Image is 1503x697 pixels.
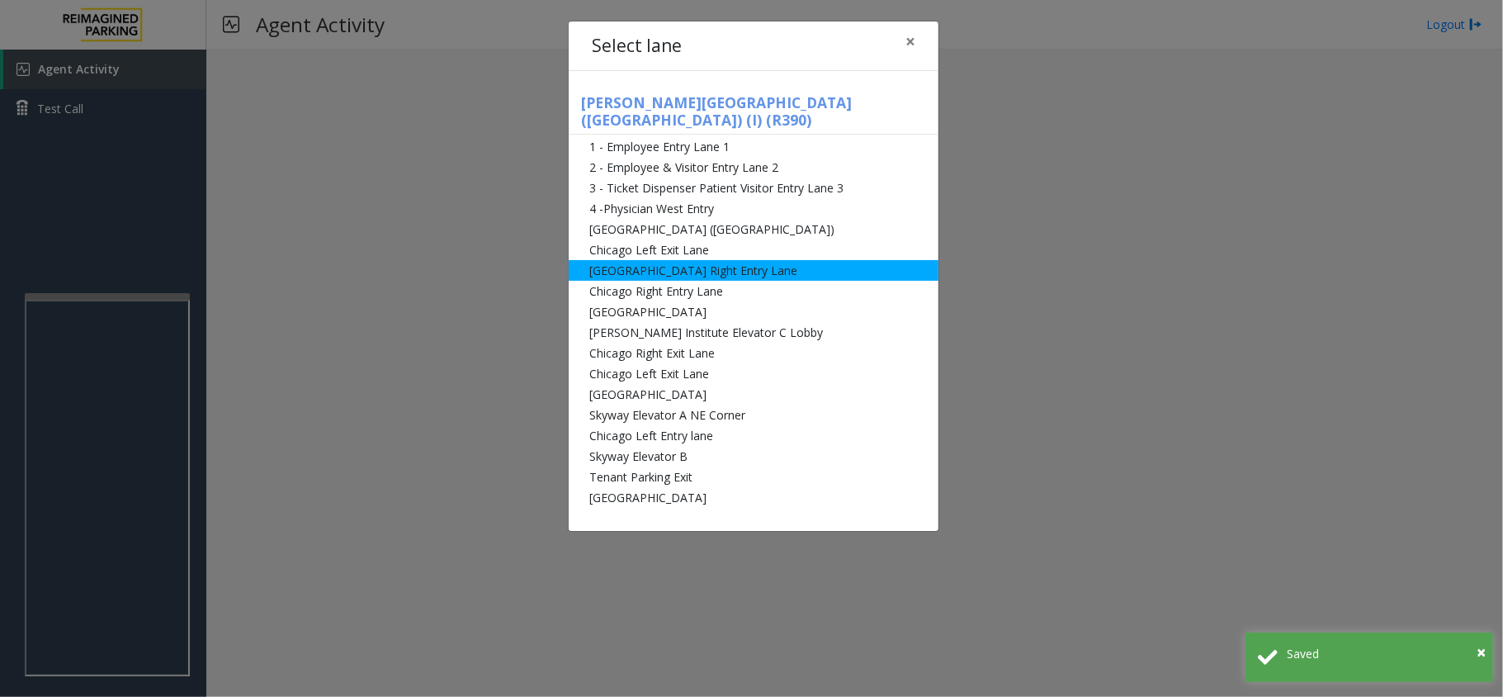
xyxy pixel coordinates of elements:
h5: [PERSON_NAME][GEOGRAPHIC_DATA] ([GEOGRAPHIC_DATA]) (I) (R390) [569,94,938,135]
div: Saved [1287,645,1481,662]
li: Tenant Parking Exit [569,467,938,487]
li: 1 - Employee Entry Lane 1 [569,136,938,157]
span: × [1477,641,1486,663]
li: [GEOGRAPHIC_DATA] [569,487,938,508]
span: × [905,30,915,53]
li: Skyway Elevator A NE Corner [569,405,938,425]
li: [GEOGRAPHIC_DATA] ([GEOGRAPHIC_DATA]) [569,219,938,239]
li: Skyway Elevator B [569,446,938,467]
li: [GEOGRAPHIC_DATA] [569,301,938,322]
li: [PERSON_NAME] Institute Elevator C Lobby [569,322,938,343]
li: Chicago Left Exit Lane [569,239,938,260]
li: 2 - Employee & Visitor Entry Lane 2 [569,157,938,178]
li: [GEOGRAPHIC_DATA] Right Entry Lane [569,260,938,281]
li: Chicago Left Entry lane [569,425,938,446]
li: 4 -Physician West Entry [569,198,938,219]
h4: Select lane [592,33,682,59]
li: 3 - Ticket Dispenser Patient Visitor Entry Lane 3 [569,178,938,198]
li: Chicago Right Entry Lane [569,281,938,301]
button: Close [1477,640,1486,665]
button: Close [894,21,927,62]
li: Chicago Left Exit Lane [569,363,938,384]
li: [GEOGRAPHIC_DATA] [569,384,938,405]
li: Chicago Right Exit Lane [569,343,938,363]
